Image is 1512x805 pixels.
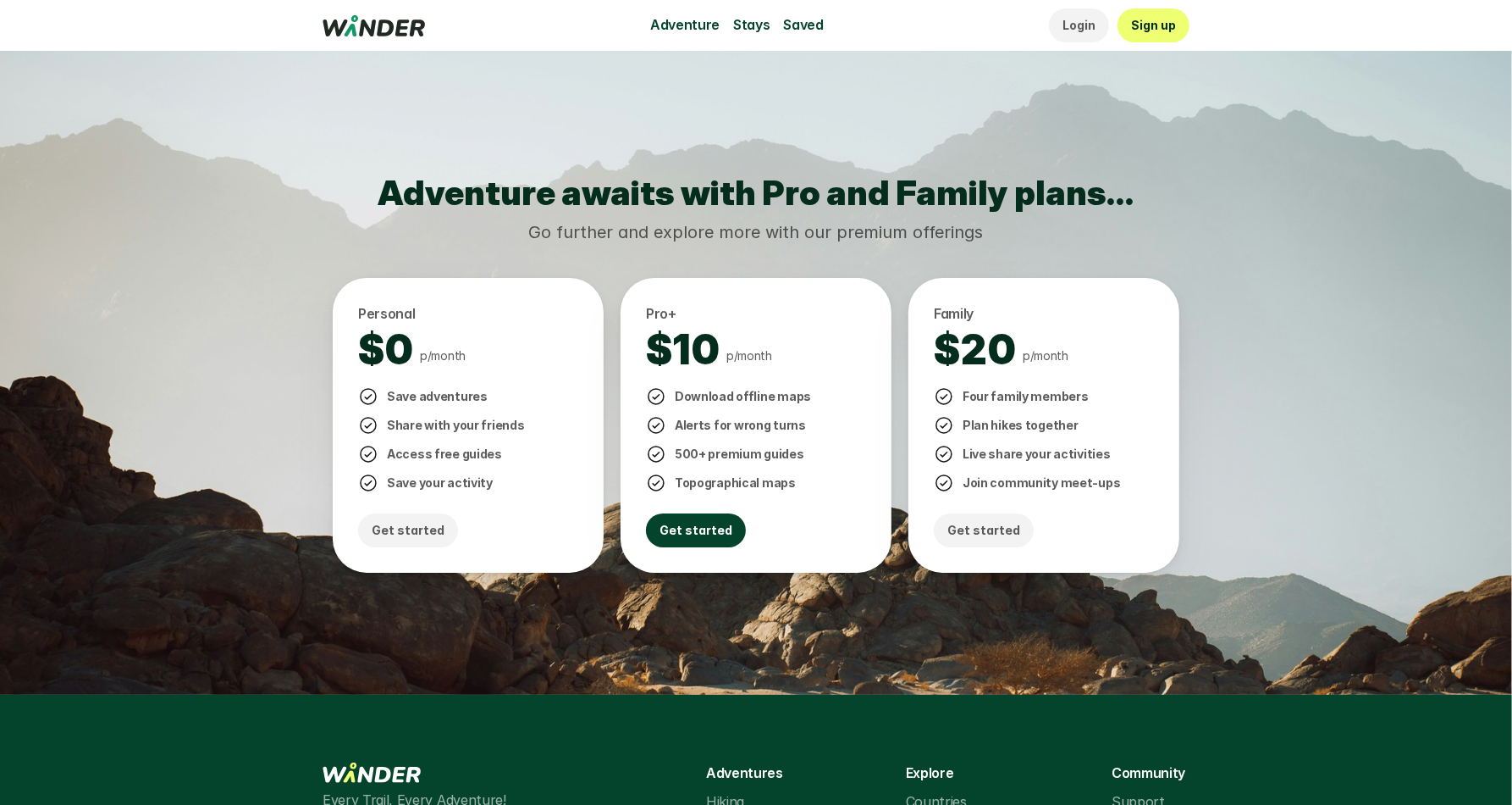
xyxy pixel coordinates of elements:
[784,14,824,36] p: Saved
[387,387,488,406] p: Save adventures
[646,325,720,375] h2: $10
[706,763,783,785] p: Adventures
[675,474,796,492] p: Topographical maps
[675,445,804,464] p: 500+ premium guides
[934,325,1016,375] h2: $20
[934,303,974,325] p: Family
[646,303,676,325] p: Pro+
[963,445,1111,464] p: Live share your activities
[387,445,502,464] p: Access free guides
[420,347,466,365] p: p/month
[1117,8,1189,42] a: Sign up
[659,521,732,540] p: Get started
[646,514,746,547] a: Get started
[947,521,1020,540] p: Get started
[650,14,720,36] p: Adventure
[1131,16,1176,35] p: Sign up
[387,416,525,435] p: Share with your friends
[1023,347,1068,365] p: p/month
[358,303,415,325] p: Personal
[358,514,458,547] a: Get started
[906,763,954,785] p: Explore
[75,220,1436,244] p: Go further and explore more with our premium offerings
[1112,763,1185,785] p: Community
[387,474,493,492] p: Save your activity
[733,14,770,36] p: Stays
[675,387,811,406] p: Download offline maps
[75,173,1436,214] h2: Adventure awaits with Pro and Family plans…
[675,416,806,435] p: Alerts for wrong turns
[963,387,1089,406] p: Four family members
[726,347,772,365] p: p/month
[1062,16,1095,35] p: Login
[372,521,444,540] p: Get started
[358,325,413,375] h2: $0
[963,416,1079,435] p: Plan hikes together
[934,514,1034,547] a: Get started
[963,474,1121,492] p: Join community meet-ups
[1049,8,1109,42] a: Login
